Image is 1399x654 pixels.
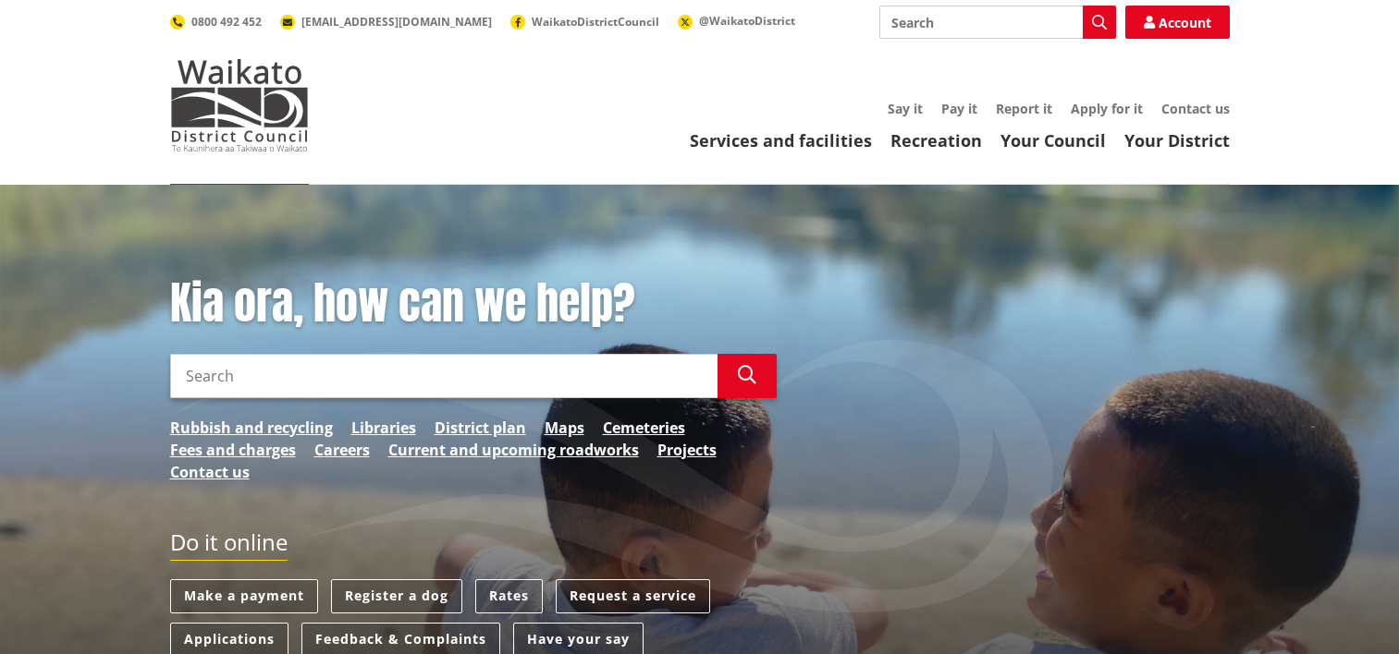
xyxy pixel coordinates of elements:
input: Search input [170,354,718,398]
input: Search input [879,6,1116,39]
a: Register a dog [331,579,462,613]
h2: Do it online [170,529,288,562]
a: Contact us [170,461,250,483]
a: Fees and charges [170,439,296,461]
span: WaikatoDistrictCouncil [532,14,659,30]
a: 0800 492 452 [170,14,262,30]
a: Rates [475,579,543,613]
a: Contact us [1161,100,1230,117]
img: Waikato District Council - Te Kaunihera aa Takiwaa o Waikato [170,59,309,151]
a: Cemeteries [603,417,685,439]
a: Account [1125,6,1230,39]
a: Say it [888,100,923,117]
a: Make a payment [170,579,318,613]
a: Projects [657,439,717,461]
a: Apply for it [1071,100,1143,117]
span: [EMAIL_ADDRESS][DOMAIN_NAME] [301,14,492,30]
a: Services and facilities [690,129,872,151]
h1: Kia ora, how can we help? [170,277,777,331]
a: Pay it [941,100,977,117]
a: Your Council [1000,129,1106,151]
a: Your District [1124,129,1230,151]
a: Report it [996,100,1052,117]
a: District plan [435,417,526,439]
a: Request a service [556,579,710,613]
a: Current and upcoming roadworks [388,439,639,461]
a: Maps [545,417,584,439]
a: Libraries [351,417,416,439]
span: @WaikatoDistrict [699,13,795,29]
a: Careers [314,439,370,461]
a: WaikatoDistrictCouncil [510,14,659,30]
a: Rubbish and recycling [170,417,333,439]
span: 0800 492 452 [191,14,262,30]
a: [EMAIL_ADDRESS][DOMAIN_NAME] [280,14,492,30]
a: Recreation [890,129,982,151]
a: @WaikatoDistrict [678,13,795,29]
